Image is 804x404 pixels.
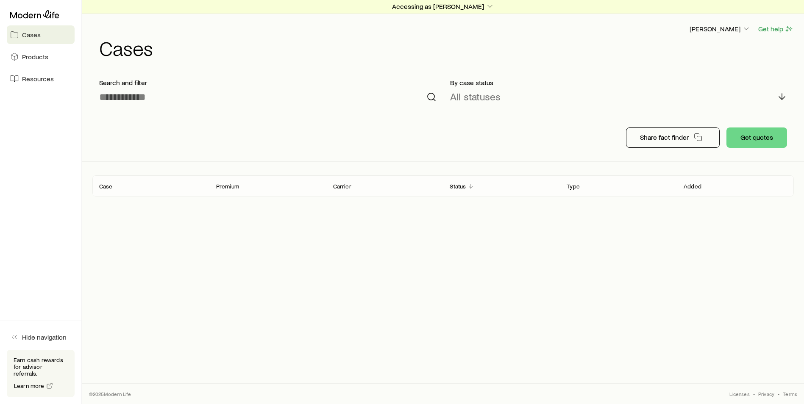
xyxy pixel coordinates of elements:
[753,390,755,397] span: •
[22,53,48,61] span: Products
[783,390,797,397] a: Terms
[22,333,67,341] span: Hide navigation
[778,390,779,397] span: •
[450,91,501,102] p: All statuses
[726,127,787,148] button: Get quotes
[99,38,794,58] h1: Cases
[7,25,75,44] a: Cases
[89,390,131,397] p: © 2025 Modern Life
[14,383,45,389] span: Learn more
[392,2,494,11] p: Accessing as [PERSON_NAME]
[567,183,580,190] p: Type
[99,183,113,190] p: Case
[450,183,466,190] p: Status
[22,75,54,83] span: Resources
[14,357,68,377] p: Earn cash rewards for advisor referrals.
[216,183,239,190] p: Premium
[758,390,774,397] a: Privacy
[626,127,720,148] button: Share fact finder
[92,175,794,196] div: Client cases
[450,78,787,87] p: By case status
[729,390,749,397] a: Licenses
[684,183,701,190] p: Added
[7,350,75,397] div: Earn cash rewards for advisor referrals.Learn more
[99,78,437,87] p: Search and filter
[7,47,75,66] a: Products
[22,30,41,39] span: Cases
[333,183,351,190] p: Carrier
[7,328,75,346] button: Hide navigation
[689,24,751,34] button: [PERSON_NAME]
[640,133,689,141] p: Share fact finder
[7,69,75,88] a: Resources
[758,24,794,34] button: Get help
[690,25,751,33] p: [PERSON_NAME]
